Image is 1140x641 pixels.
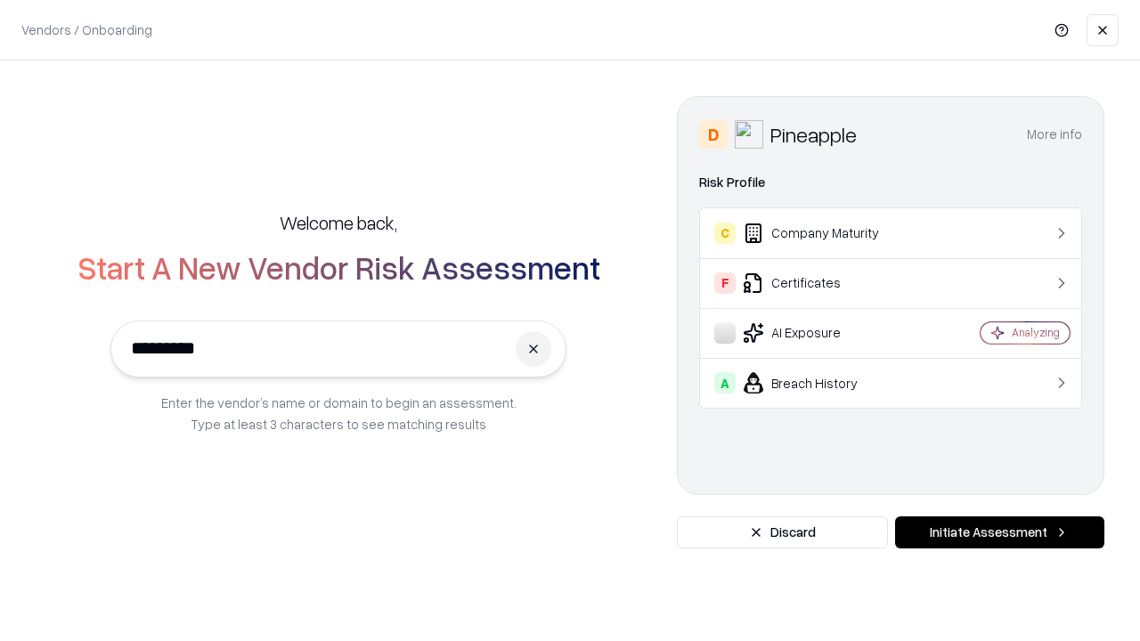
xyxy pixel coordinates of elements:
[714,223,927,244] div: Company Maturity
[714,272,927,294] div: Certificates
[714,322,927,344] div: AI Exposure
[714,372,927,394] div: Breach History
[1012,325,1060,340] div: Analyzing
[895,516,1104,548] button: Initiate Assessment
[714,272,736,294] div: F
[770,120,857,149] div: Pineapple
[699,120,728,149] div: D
[161,392,517,434] p: Enter the vendor’s name or domain to begin an assessment. Type at least 3 characters to see match...
[280,210,397,235] h5: Welcome back,
[1027,118,1082,150] button: More info
[677,516,888,548] button: Discard
[714,372,736,394] div: A
[77,249,600,285] h2: Start A New Vendor Risk Assessment
[714,223,736,244] div: C
[699,172,1082,193] div: Risk Profile
[735,120,763,149] img: Pineapple
[21,20,152,39] p: Vendors / Onboarding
